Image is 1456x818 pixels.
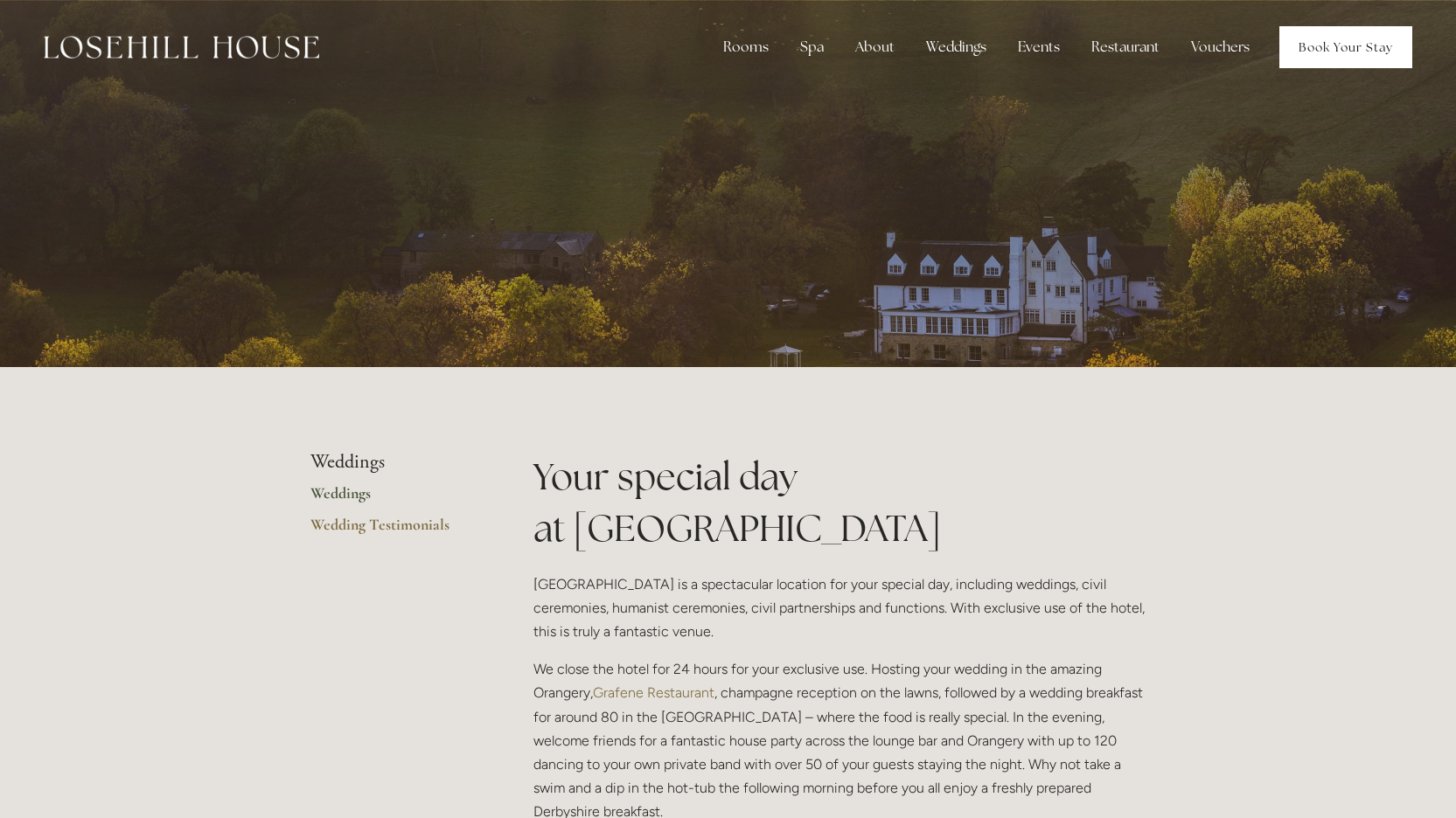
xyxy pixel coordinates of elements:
[709,30,783,65] div: Rooms
[533,451,1146,554] h1: Your special day at [GEOGRAPHIC_DATA]
[44,36,319,59] img: Losehill House
[533,572,1146,644] p: [GEOGRAPHIC_DATA] is a spectacular location for your special day, including weddings, civil cerem...
[310,451,477,474] li: Weddings
[593,684,714,701] a: Grafene Restaurant
[1177,30,1264,65] a: Vouchers
[310,483,477,515] a: Weddings
[1279,26,1412,68] a: Book Your Stay
[841,30,909,65] div: About
[912,30,1000,65] div: Weddings
[310,515,477,546] a: Wedding Testimonials
[1004,30,1074,65] div: Events
[786,30,838,65] div: Spa
[1077,30,1174,65] div: Restaurant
